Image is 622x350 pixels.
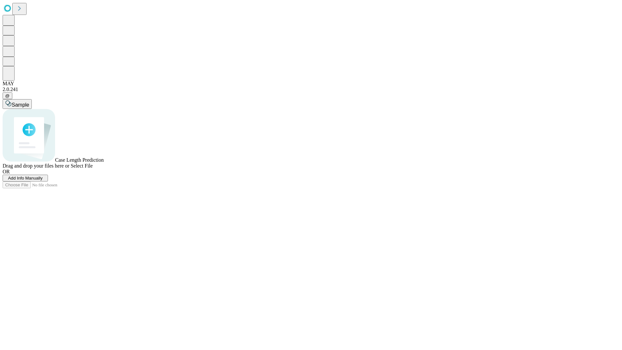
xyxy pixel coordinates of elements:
button: Sample [3,99,32,109]
span: Add Info Manually [8,176,43,181]
span: @ [5,93,10,98]
button: @ [3,92,12,99]
span: Case Length Prediction [55,157,104,163]
span: Select File [71,163,93,169]
div: MAY [3,81,619,87]
span: Drag and drop your files here or [3,163,69,169]
div: 2.0.241 [3,87,619,92]
span: OR [3,169,10,174]
span: Sample [12,102,29,108]
button: Add Info Manually [3,175,48,181]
